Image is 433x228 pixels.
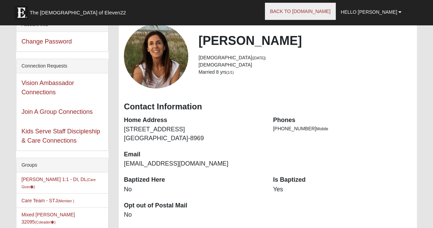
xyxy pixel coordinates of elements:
dt: Home Address [124,116,263,125]
a: [PERSON_NAME] 1:1 - DI, DL(Care Giver) [22,177,96,189]
dd: No [124,185,263,194]
span: The [DEMOGRAPHIC_DATA] of Eleven22 [30,9,126,16]
a: Care Team - STJ(Member ) [22,198,74,203]
a: Hello [PERSON_NAME] [336,3,407,21]
a: Back to [DOMAIN_NAME] [265,3,336,20]
dt: Opt out of Postal Mail [124,201,263,210]
dd: [STREET_ADDRESS] [GEOGRAPHIC_DATA]-8969 [124,125,263,143]
small: (Coleader ) [35,220,56,224]
small: ([DATE]) [252,56,266,60]
a: Change Password [22,38,72,45]
li: [DEMOGRAPHIC_DATA] [199,61,412,69]
li: Married 8 yrs [199,69,412,76]
div: Connection Requests [16,59,108,73]
dd: [EMAIL_ADDRESS][DOMAIN_NAME] [124,159,263,168]
small: (Member ) [58,199,74,203]
small: (Care Giver ) [22,178,96,189]
dt: Phones [273,116,412,125]
img: Eleven22 logo [14,6,28,20]
small: (1/1) [227,70,234,74]
h3: Contact Information [124,102,412,112]
div: Groups [16,158,108,172]
a: Vision Ambassador Connections [22,80,74,96]
a: Kids Serve Staff Discipleship & Care Connections [22,128,100,144]
dd: Yes [273,185,412,194]
a: The [DEMOGRAPHIC_DATA] of Eleven22 [11,2,148,20]
span: Hello [PERSON_NAME] [341,9,397,15]
a: Mixed [PERSON_NAME] 32095(Coleader) [22,212,75,225]
a: Join A Group Connections [22,108,93,115]
dt: Is Baptized [273,176,412,184]
dt: Baptized Here [124,176,263,184]
dt: Email [124,150,263,159]
dd: No [124,211,263,219]
li: [DEMOGRAPHIC_DATA] [199,54,412,61]
h2: [PERSON_NAME] [199,33,412,48]
a: View Fullsize Photo [124,24,188,88]
li: [PHONE_NUMBER] [273,125,412,132]
span: Mobile [316,127,328,131]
